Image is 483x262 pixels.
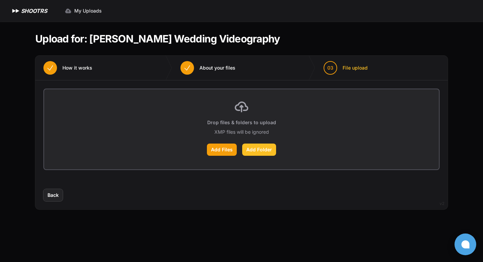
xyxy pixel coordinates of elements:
[74,7,102,14] span: My Uploads
[62,64,92,71] span: How it works
[343,64,368,71] span: File upload
[199,64,235,71] span: About your files
[207,144,237,156] label: Add Files
[440,200,444,208] div: v2
[315,56,376,80] button: 03 File upload
[43,189,63,201] button: Back
[172,56,244,80] button: About your files
[11,7,47,15] a: SHOOTRS SHOOTRS
[21,7,47,15] h1: SHOOTRS
[61,5,106,17] a: My Uploads
[327,64,333,71] span: 03
[35,33,280,45] h1: Upload for: [PERSON_NAME] Wedding Videography
[242,144,276,156] label: Add Folder
[11,7,21,15] img: SHOOTRS
[35,56,100,80] button: How it works
[455,233,476,255] button: Open chat window
[214,129,269,135] p: XMP files will be ignored
[207,119,276,126] p: Drop files & folders to upload
[47,192,59,199] span: Back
